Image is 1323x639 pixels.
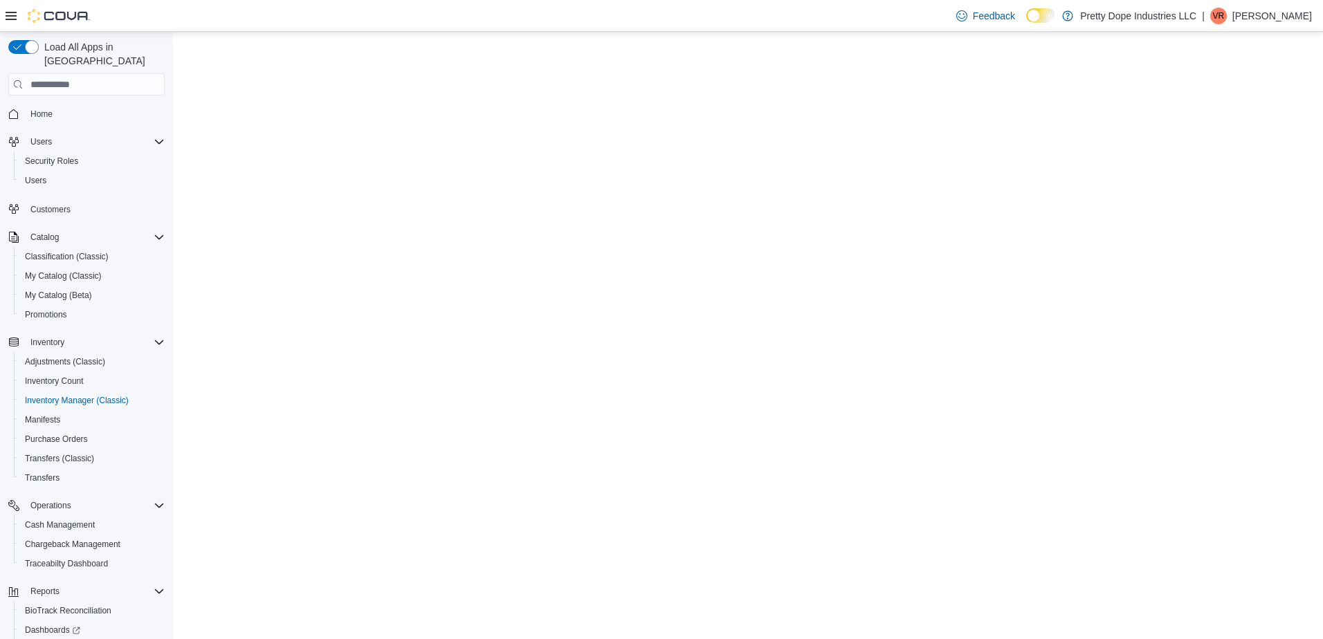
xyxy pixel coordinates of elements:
[25,497,77,514] button: Operations
[25,229,64,246] button: Catalog
[1026,8,1055,23] input: Dark Mode
[3,582,170,601] button: Reports
[25,105,165,122] span: Home
[973,9,1015,23] span: Feedback
[19,470,165,486] span: Transfers
[19,306,73,323] a: Promotions
[14,171,170,190] button: Users
[1232,8,1312,24] p: [PERSON_NAME]
[19,555,113,572] a: Traceabilty Dashboard
[25,395,129,406] span: Inventory Manager (Classic)
[39,40,165,68] span: Load All Apps in [GEOGRAPHIC_DATA]
[19,450,100,467] a: Transfers (Classic)
[25,558,108,569] span: Traceabilty Dashboard
[19,602,117,619] a: BioTrack Reconciliation
[25,290,92,301] span: My Catalog (Beta)
[19,431,165,447] span: Purchase Orders
[19,450,165,467] span: Transfers (Classic)
[3,104,170,124] button: Home
[951,2,1021,30] a: Feedback
[19,411,66,428] a: Manifests
[19,268,165,284] span: My Catalog (Classic)
[25,356,105,367] span: Adjustments (Classic)
[14,371,170,391] button: Inventory Count
[19,555,165,572] span: Traceabilty Dashboard
[30,337,64,348] span: Inventory
[14,554,170,573] button: Traceabilty Dashboard
[19,153,165,169] span: Security Roles
[19,392,134,409] a: Inventory Manager (Classic)
[14,535,170,554] button: Chargeback Management
[14,266,170,286] button: My Catalog (Classic)
[25,434,88,445] span: Purchase Orders
[3,228,170,247] button: Catalog
[25,376,84,387] span: Inventory Count
[3,198,170,219] button: Customers
[14,449,170,468] button: Transfers (Classic)
[19,353,111,370] a: Adjustments (Classic)
[19,622,165,638] span: Dashboards
[19,268,107,284] a: My Catalog (Classic)
[3,132,170,151] button: Users
[25,334,70,351] button: Inventory
[19,172,52,189] a: Users
[1080,8,1196,24] p: Pretty Dope Industries LLC
[14,305,170,324] button: Promotions
[3,496,170,515] button: Operations
[19,536,165,553] span: Chargeback Management
[14,352,170,371] button: Adjustments (Classic)
[19,373,89,389] a: Inventory Count
[25,229,165,246] span: Catalog
[19,153,84,169] a: Security Roles
[28,9,90,23] img: Cova
[30,500,71,511] span: Operations
[14,468,170,488] button: Transfers
[14,151,170,171] button: Security Roles
[30,204,71,215] span: Customers
[19,517,165,533] span: Cash Management
[25,106,58,122] a: Home
[19,411,165,428] span: Manifests
[19,287,165,304] span: My Catalog (Beta)
[14,601,170,620] button: BioTrack Reconciliation
[14,247,170,266] button: Classification (Classic)
[1202,8,1205,24] p: |
[19,622,86,638] a: Dashboards
[25,453,94,464] span: Transfers (Classic)
[19,306,165,323] span: Promotions
[25,583,165,600] span: Reports
[25,200,165,217] span: Customers
[19,287,98,304] a: My Catalog (Beta)
[25,175,46,186] span: Users
[19,353,165,370] span: Adjustments (Classic)
[30,232,59,243] span: Catalog
[14,410,170,429] button: Manifests
[25,270,102,281] span: My Catalog (Classic)
[19,536,126,553] a: Chargeback Management
[25,201,76,218] a: Customers
[25,539,120,550] span: Chargeback Management
[25,472,60,483] span: Transfers
[14,391,170,410] button: Inventory Manager (Classic)
[1210,8,1227,24] div: Victoria Richardson
[19,392,165,409] span: Inventory Manager (Classic)
[25,583,65,600] button: Reports
[14,286,170,305] button: My Catalog (Beta)
[1213,8,1225,24] span: VR
[25,497,165,514] span: Operations
[19,172,165,189] span: Users
[25,251,109,262] span: Classification (Classic)
[14,515,170,535] button: Cash Management
[25,519,95,530] span: Cash Management
[25,334,165,351] span: Inventory
[19,602,165,619] span: BioTrack Reconciliation
[30,109,53,120] span: Home
[25,133,57,150] button: Users
[30,586,60,597] span: Reports
[25,156,78,167] span: Security Roles
[19,373,165,389] span: Inventory Count
[25,309,67,320] span: Promotions
[19,431,93,447] a: Purchase Orders
[19,248,165,265] span: Classification (Classic)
